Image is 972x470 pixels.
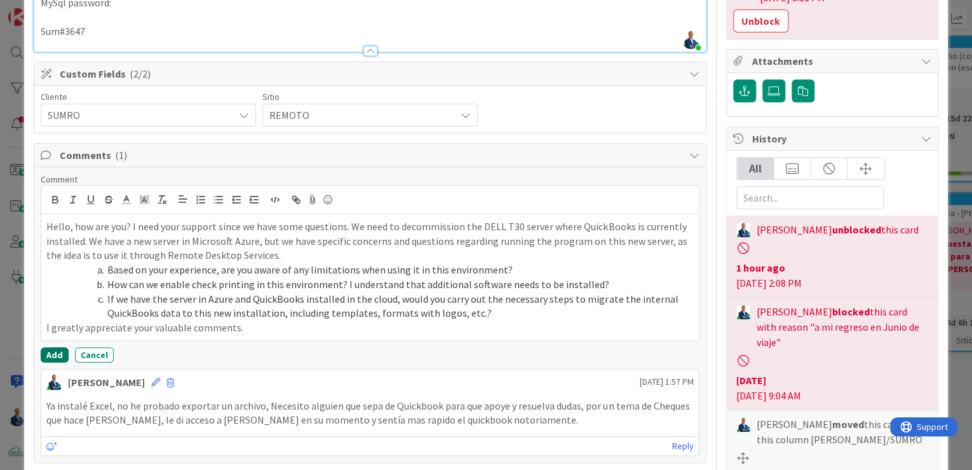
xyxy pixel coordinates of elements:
span: ( 2/2 ) [130,67,151,80]
b: unblocked [832,223,881,236]
div: Sitio [262,92,478,101]
b: 1 hour ago [736,261,785,274]
img: GA [736,418,750,432]
p: Hello, how are you? I need your support since we have some questions. We need to decommission the... [46,219,694,263]
span: [PERSON_NAME] this card with reason "a mi regreso en Junio de viaje" [757,304,928,350]
b: [DATE] [736,374,766,387]
img: GA [736,305,750,319]
p: I greatly appreciate your valuable comments. [46,321,694,335]
button: Add [41,347,69,363]
button: Unblock [733,10,788,32]
span: ( 1 ) [115,149,127,162]
li: How can we enable check printing in this environment? I understand that additional software needs... [62,277,694,292]
div: Cliente [41,92,256,101]
li: Based on your experience, are you aware of any limitations when using it in this environment? [62,263,694,277]
div: [DATE] 2:08 PM [736,260,928,291]
span: REMOTO [269,106,449,124]
span: Comment [41,174,78,185]
img: eobJXfT326UEnkSeOkwz9g1j3pWW2An1.png [682,31,699,49]
li: If we have the server in Azure and QuickBooks installed in the cloud, would you carry out the nec... [62,292,694,321]
div: [DATE] 9:04 AM [736,373,928,403]
span: Comments [60,148,683,163]
span: Attachments [752,53,915,69]
span: [PERSON_NAME] this card into this column [PERSON_NAME]/SUMRO [757,417,928,447]
span: [PERSON_NAME] this card [757,222,919,237]
b: blocked [832,305,870,318]
p: Ya instalé Excel, no he probado exportar un archivo, Necesito alguien que sepa de Quickbook para ... [46,399,694,427]
button: Cancel [75,347,114,363]
span: SUMRO [48,106,227,124]
span: History [752,131,915,146]
b: moved [832,418,864,431]
a: Reply [672,438,694,454]
input: Search... [736,186,884,209]
div: All [737,158,774,179]
span: [DATE] 1:57 PM [640,375,694,389]
img: GA [736,223,750,237]
img: GA [46,375,62,390]
span: Support [27,2,58,17]
div: [PERSON_NAME] [68,375,145,390]
span: Custom Fields [60,66,683,81]
p: Sum#3647 [41,24,699,39]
